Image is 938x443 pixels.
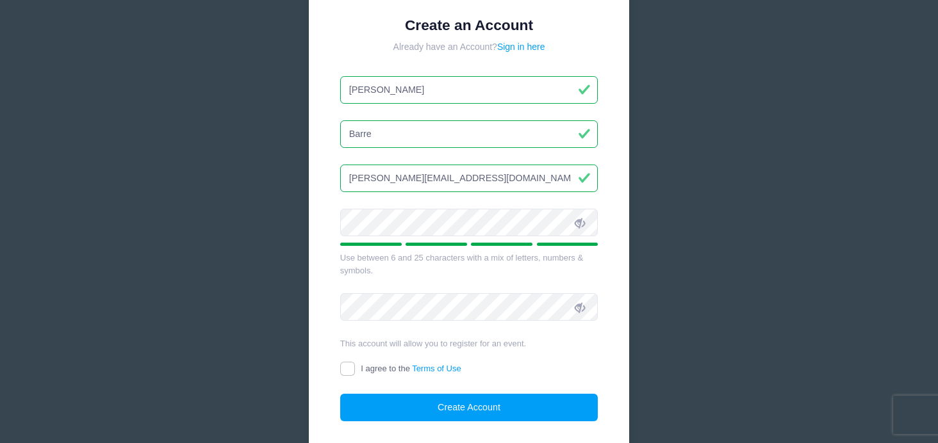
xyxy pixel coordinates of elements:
[497,42,545,52] a: Sign in here
[340,76,598,104] input: First Name
[340,337,598,350] div: This account will allow you to register for an event.
[340,394,598,421] button: Create Account
[340,40,598,54] div: Already have an Account?
[340,120,598,148] input: Last Name
[340,252,598,277] div: Use between 6 and 25 characters with a mix of letters, numbers & symbols.
[361,364,461,373] span: I agree to the
[340,17,598,34] h1: Create an Account
[340,165,598,192] input: Email
[412,364,461,373] a: Terms of Use
[340,362,355,376] input: I agree to theTerms of Use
